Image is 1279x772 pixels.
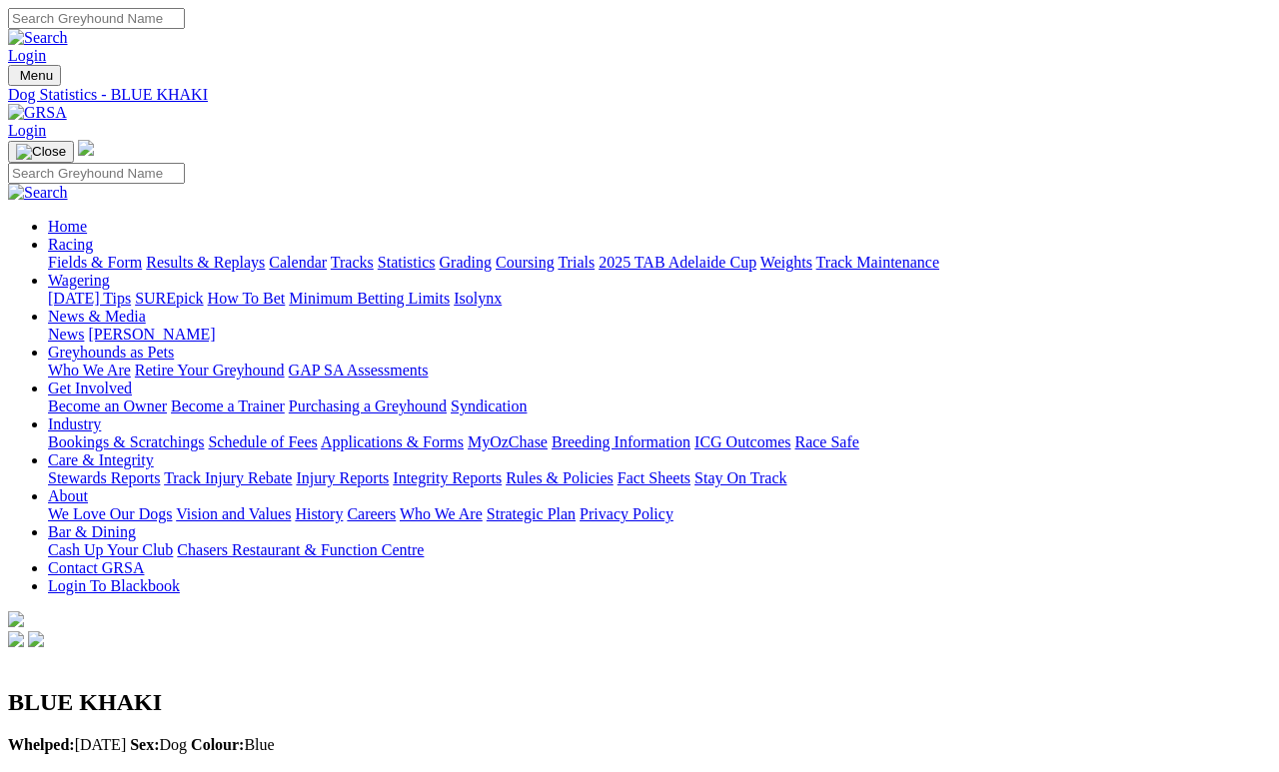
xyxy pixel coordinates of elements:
a: Login [8,122,46,139]
a: Applications & Forms [321,433,464,450]
a: We Love Our Dogs [48,505,172,522]
span: Dog [130,736,187,753]
a: Login [8,47,46,64]
a: Chasers Restaurant & Function Centre [177,541,424,558]
img: twitter.svg [28,631,44,647]
a: 2025 TAB Adelaide Cup [599,254,756,271]
input: Search [8,8,185,29]
a: Race Safe [794,433,858,450]
a: Login To Blackbook [48,577,180,594]
b: Sex: [130,736,159,753]
a: Wagering [48,272,110,289]
a: Industry [48,415,101,432]
a: Become an Owner [48,397,167,414]
span: Menu [20,68,53,83]
b: Whelped: [8,736,75,753]
a: Contact GRSA [48,559,144,576]
a: Grading [440,254,492,271]
a: Vision and Values [176,505,291,522]
a: [PERSON_NAME] [88,326,215,343]
div: Care & Integrity [48,469,1271,487]
a: Minimum Betting Limits [289,290,450,307]
a: News [48,326,84,343]
a: Who We Are [400,505,483,522]
a: Rules & Policies [506,469,614,486]
a: Integrity Reports [393,469,502,486]
div: Racing [48,254,1271,272]
a: Greyhounds as Pets [48,344,174,361]
a: Breeding Information [552,433,690,450]
a: Results & Replays [146,254,265,271]
div: Get Involved [48,397,1271,415]
a: History [295,505,343,522]
img: facebook.svg [8,631,24,647]
div: Wagering [48,290,1271,308]
input: Search [8,163,185,184]
a: Schedule of Fees [208,433,317,450]
a: ICG Outcomes [694,433,790,450]
span: Blue [191,736,275,753]
a: Isolynx [454,290,502,307]
a: Stewards Reports [48,469,160,486]
a: Injury Reports [296,469,389,486]
a: Get Involved [48,380,132,396]
a: Privacy Policy [580,505,673,522]
a: SUREpick [135,290,203,307]
img: GRSA [8,104,67,122]
a: MyOzChase [468,433,548,450]
a: Fact Sheets [618,469,690,486]
img: logo-grsa-white.png [78,140,94,156]
a: Bar & Dining [48,523,136,540]
div: About [48,505,1271,523]
h2: BLUE KHAKI [8,689,1271,716]
img: Close [16,144,66,160]
a: [DATE] Tips [48,290,131,307]
a: Care & Integrity [48,451,154,468]
a: Cash Up Your Club [48,541,173,558]
a: Purchasing a Greyhound [289,397,447,414]
a: Become a Trainer [171,397,285,414]
a: Trials [558,254,595,271]
img: logo-grsa-white.png [8,611,24,627]
a: Syndication [451,397,527,414]
a: Track Maintenance [816,254,939,271]
img: Search [8,184,68,202]
a: Fields & Form [48,254,142,271]
a: Careers [347,505,396,522]
div: Greyhounds as Pets [48,362,1271,380]
a: Track Injury Rebate [164,469,292,486]
a: Statistics [378,254,436,271]
a: Coursing [496,254,555,271]
a: Stay On Track [694,469,786,486]
a: Tracks [331,254,374,271]
span: [DATE] [8,736,126,753]
a: Home [48,218,87,235]
a: How To Bet [208,290,286,307]
a: News & Media [48,308,146,325]
a: Who We Are [48,362,131,379]
button: Toggle navigation [8,141,74,163]
button: Toggle navigation [8,65,61,86]
a: GAP SA Assessments [289,362,429,379]
div: Bar & Dining [48,541,1271,559]
a: Racing [48,236,93,253]
img: Search [8,29,68,47]
a: Retire Your Greyhound [135,362,285,379]
a: Dog Statistics - BLUE KHAKI [8,86,1271,104]
div: Industry [48,433,1271,451]
a: Weights [760,254,812,271]
a: Bookings & Scratchings [48,433,204,450]
div: News & Media [48,326,1271,344]
b: Colour: [191,736,244,753]
a: Calendar [269,254,327,271]
a: About [48,487,88,504]
a: Strategic Plan [487,505,576,522]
